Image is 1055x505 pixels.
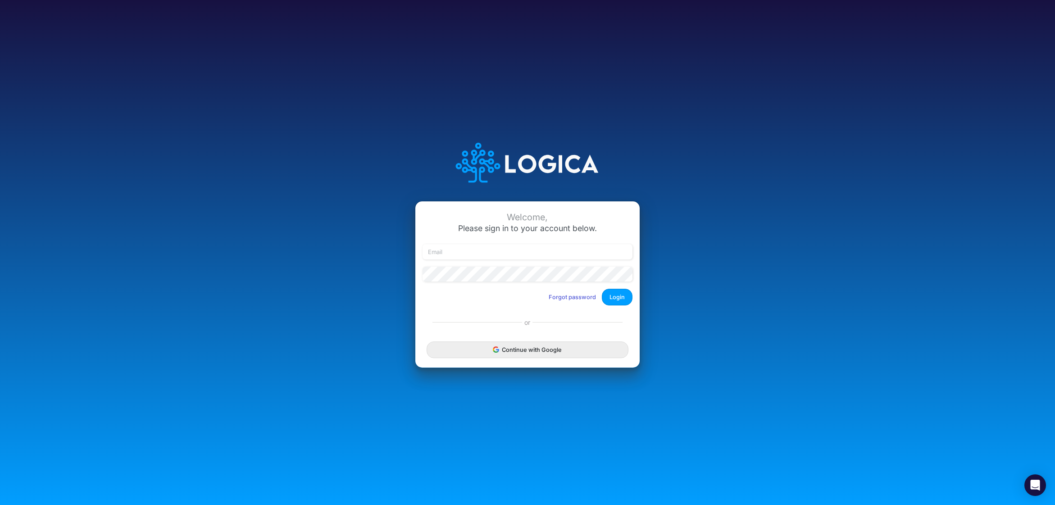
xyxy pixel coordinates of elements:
span: Please sign in to your account below. [458,223,597,233]
button: Continue with Google [427,341,628,358]
div: Open Intercom Messenger [1024,474,1046,496]
button: Forgot password [543,290,602,305]
input: Email [423,244,632,259]
div: Welcome, [423,212,632,223]
button: Login [602,289,632,305]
